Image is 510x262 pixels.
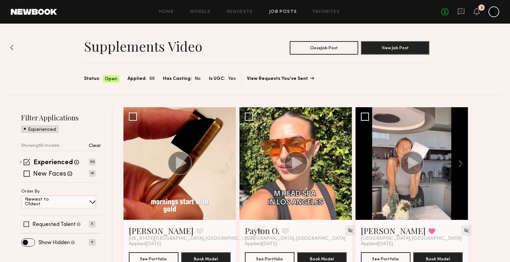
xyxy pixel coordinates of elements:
[84,75,100,83] span: Status:
[227,10,253,14] a: Requests
[89,159,95,165] p: 50
[269,10,297,14] a: Job Posts
[361,225,426,236] a: [PERSON_NAME]
[228,75,236,83] span: Yes
[89,144,101,148] p: Clear
[32,222,76,227] label: Requested Talent
[347,228,353,233] img: Unhide Model
[245,236,345,241] span: [GEOGRAPHIC_DATA], [GEOGRAPHIC_DATA]
[25,197,65,207] p: Newest to Oldest
[33,159,73,166] label: Experienced
[190,10,210,14] a: Models
[10,45,13,50] img: Back to previous page
[163,75,192,83] span: Has Casting:
[297,256,347,261] a: Book Model
[128,75,147,83] span: Applied:
[413,256,463,261] a: Book Model
[463,228,469,233] img: Unhide Model
[209,75,225,83] span: Is UGC:
[361,236,461,241] span: [GEOGRAPHIC_DATA], [GEOGRAPHIC_DATA]
[313,10,340,14] a: Favorites
[361,41,429,55] button: View Job Post
[247,77,313,81] a: View Requests You’ve Sent
[105,76,117,83] span: Open
[245,225,279,236] a: Payton O.
[195,75,201,83] span: No
[21,190,40,194] p: Order By
[129,225,194,236] a: [PERSON_NAME]
[84,38,202,55] h1: Supplements Video
[89,170,95,177] p: 16
[33,171,66,178] label: New Faces
[149,75,155,83] span: 66
[181,256,231,261] a: Book Model
[361,241,463,247] div: Applied [DATE]
[129,241,231,247] div: Applied [DATE]
[129,236,255,241] span: [US_STATE][GEOGRAPHIC_DATA], [GEOGRAPHIC_DATA]
[21,113,101,122] h2: Filter Applications
[481,6,483,10] div: 3
[28,127,56,132] p: Experienced
[159,10,174,14] a: Home
[89,221,95,227] p: 5
[290,41,358,55] button: CloseJob Post
[38,240,70,245] label: Show Hidden
[245,241,347,247] div: Applied [DATE]
[21,144,60,148] p: Showing 50 models
[89,239,95,245] p: 0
